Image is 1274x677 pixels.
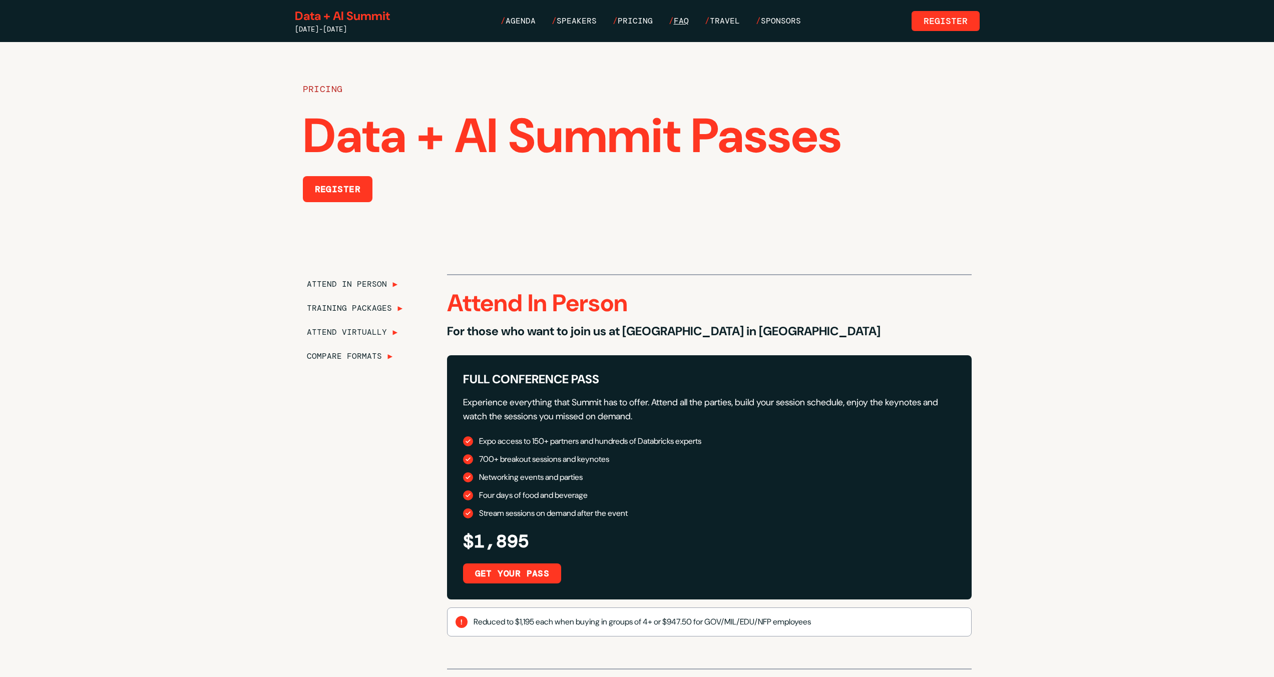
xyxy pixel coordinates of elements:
[447,323,972,339] p: For those who want to join us at [GEOGRAPHIC_DATA] in [GEOGRAPHIC_DATA]
[479,507,628,519] span: Stream sessions on demand after the event
[303,82,972,96] div: PRICING
[501,15,536,27] a: /Agenda
[479,489,588,501] span: Four days of food and beverage
[552,15,597,27] a: /Speakers
[393,278,398,290] span: ▶
[463,529,529,553] span: $1,895
[669,16,674,26] span: /
[447,291,972,315] h2: Attend In Person
[303,176,373,202] button: REGISTER
[912,11,980,31] a: Register
[479,471,583,483] span: Networking events and parties
[295,24,390,34] div: [DATE]-[DATE]
[506,16,536,26] span: Agenda
[463,371,956,387] h3: FULL CONFERENCE PASS
[479,453,609,465] span: 700+ breakout sessions and keynotes
[479,435,701,447] span: Expo access to 150+ partners and hundreds of Databricks experts
[303,274,431,294] button: ATTEND IN PERSON▶
[461,617,463,627] span: !
[303,322,431,342] button: ATTEND VIRTUALLY▶
[307,350,382,362] span: COMPARE FORMATS
[463,563,562,583] button: GET YOUR PASS
[756,16,761,26] span: /
[557,16,597,26] span: Speakers
[398,302,403,314] span: ▶
[613,16,618,26] span: /
[303,112,972,160] h1: Data + AI Summit Passes
[705,16,710,26] span: /
[307,302,392,314] span: TRAINING PACKAGES
[501,16,506,26] span: /
[674,16,689,26] span: FAQ
[474,616,811,628] p: Reduced to $1,195 each when buying in groups of 4+ or $947.50 for GOV/MIL/EDU/NFP employees
[705,15,740,27] a: /Travel
[618,16,653,26] span: Pricing
[761,16,801,26] span: Sponsors
[613,15,653,27] a: /Pricing
[295,8,390,24] a: Data + AI Summit
[669,15,689,27] a: /FAQ
[552,16,557,26] span: /
[303,346,431,366] button: COMPARE FORMATS▶
[388,350,393,362] span: ▶
[393,326,398,338] span: ▶
[307,278,387,290] span: ATTEND IN PERSON
[756,15,801,27] a: /Sponsors
[710,16,740,26] span: Travel
[307,326,387,338] span: ATTEND VIRTUALLY
[463,395,956,423] p: Experience everything that Summit has to offer. Attend all the parties, build your session schedu...
[303,298,431,318] button: TRAINING PACKAGES▶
